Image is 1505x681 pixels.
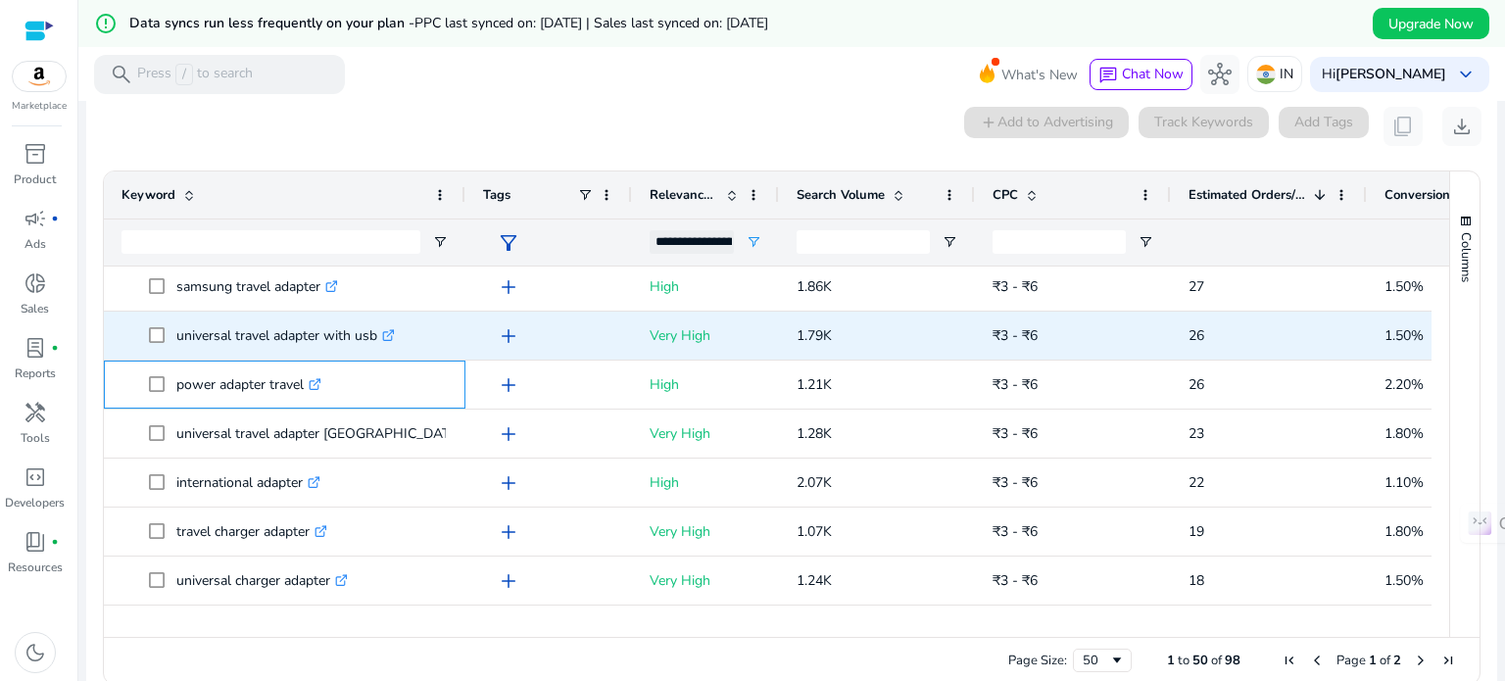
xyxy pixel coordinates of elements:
[5,494,65,511] p: Developers
[1138,234,1153,250] button: Open Filter Menu
[1225,652,1240,669] span: 98
[797,186,885,204] span: Search Volume
[993,375,1038,394] span: ₹3 - ₹6
[175,64,193,85] span: /
[13,62,66,91] img: amazon.svg
[497,520,520,544] span: add
[1442,107,1481,146] button: download
[497,373,520,397] span: add
[650,267,761,307] p: High
[497,471,520,495] span: add
[497,422,520,446] span: add
[650,511,761,552] p: Very High
[942,234,957,250] button: Open Filter Menu
[1380,652,1390,669] span: of
[1211,652,1222,669] span: of
[1384,424,1424,443] span: 1.80%
[1008,652,1067,669] div: Page Size:
[51,538,59,546] span: fiber_manual_record
[1322,68,1446,81] p: Hi
[993,424,1038,443] span: ₹3 - ₹6
[497,324,520,348] span: add
[993,522,1038,541] span: ₹3 - ₹6
[176,365,321,405] p: power adapter travel
[1384,326,1424,345] span: 1.50%
[1200,55,1239,94] button: hub
[1384,186,1481,204] span: Conversion Rate
[993,230,1126,254] input: CPC Filter Input
[1189,571,1204,590] span: 18
[176,413,480,454] p: universal travel adapter [GEOGRAPHIC_DATA]
[432,234,448,250] button: Open Filter Menu
[797,522,832,541] span: 1.07K
[797,277,832,296] span: 1.86K
[15,365,56,382] p: Reports
[1256,65,1276,84] img: in.svg
[497,275,520,299] span: add
[414,14,768,32] span: PPC last synced on: [DATE] | Sales last synced on: [DATE]
[797,473,832,492] span: 2.07K
[1189,424,1204,443] span: 23
[1384,522,1424,541] span: 1.80%
[121,230,420,254] input: Keyword Filter Input
[1189,375,1204,394] span: 26
[94,12,118,35] mat-icon: error_outline
[650,365,761,405] p: High
[1369,652,1377,669] span: 1
[1189,473,1204,492] span: 22
[24,271,47,295] span: donut_small
[1189,522,1204,541] span: 19
[1189,277,1204,296] span: 27
[993,473,1038,492] span: ₹3 - ₹6
[650,462,761,503] p: High
[1384,571,1424,590] span: 1.50%
[24,401,47,424] span: handyman
[1282,653,1297,668] div: First Page
[1457,232,1475,282] span: Columns
[8,559,63,576] p: Resources
[176,316,395,356] p: universal travel adapter with usb
[1280,57,1293,91] p: IN
[176,462,320,503] p: international adapter
[1384,277,1424,296] span: 1.50%
[1450,115,1474,138] span: download
[1073,649,1132,672] div: Page Size
[497,231,520,255] span: filter_alt
[1122,65,1184,83] span: Chat Now
[1090,59,1192,90] button: chatChat Now
[1167,652,1175,669] span: 1
[24,142,47,166] span: inventory_2
[1001,58,1078,92] span: What's New
[650,186,718,204] span: Relevance Score
[1440,653,1456,668] div: Last Page
[650,316,761,356] p: Very High
[24,641,47,664] span: dark_mode
[21,429,50,447] p: Tools
[1388,14,1474,34] span: Upgrade Now
[1192,652,1208,669] span: 50
[24,465,47,489] span: code_blocks
[176,609,386,650] p: universal charger travel adapter
[1309,653,1325,668] div: Previous Page
[1178,652,1189,669] span: to
[483,186,510,204] span: Tags
[1336,652,1366,669] span: Page
[1384,375,1424,394] span: 2.20%
[14,170,56,188] p: Product
[650,413,761,454] p: Very High
[797,326,832,345] span: 1.79K
[1335,65,1446,83] b: [PERSON_NAME]
[137,64,253,85] p: Press to search
[650,560,761,601] p: Very High
[1454,63,1478,86] span: keyboard_arrow_down
[1384,473,1424,492] span: 1.10%
[797,424,832,443] span: 1.28K
[1098,66,1118,85] span: chat
[176,560,348,601] p: universal charger adapter
[797,375,832,394] span: 1.21K
[993,571,1038,590] span: ₹3 - ₹6
[1373,8,1489,39] button: Upgrade Now
[121,186,175,204] span: Keyword
[797,571,832,590] span: 1.24K
[51,215,59,222] span: fiber_manual_record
